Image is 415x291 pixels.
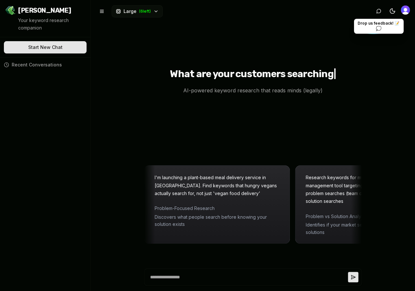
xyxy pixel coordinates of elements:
span: I'm launching a plant-based meal delivery service in [GEOGRAPHIC_DATA]. Find keywords that hungry... [158,175,280,196]
span: ( 6 left) [139,9,151,14]
img: 's logo [401,6,410,15]
button: Start New Chat [4,41,87,53]
img: Jello SEO Logo [5,5,16,16]
button: Large(6left) [112,5,163,17]
span: Discovers what people search before knowing your solution exists [158,214,282,228]
p: AI-powered keyword research that reads minds (legally) [178,86,328,95]
span: Start New Chat [28,44,63,51]
h1: What are your customers searching [170,68,336,81]
span: Recent Conversations [12,62,62,68]
span: [PERSON_NAME] [18,6,71,15]
span: | [334,68,336,80]
p: Your keyword research companion [18,17,85,32]
span: Problem-Focused Research [158,205,282,212]
span: Large [124,8,136,15]
button: Open user button [401,6,410,15]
